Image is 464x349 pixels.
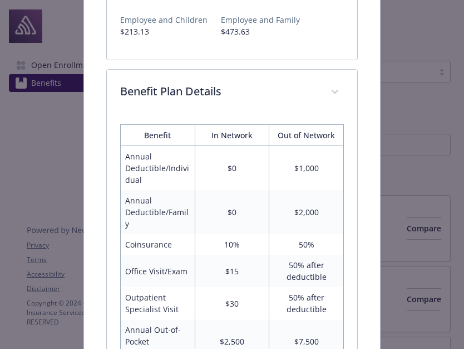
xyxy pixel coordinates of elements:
[269,146,344,191] td: $1,000
[121,287,195,319] td: Outpatient Specialist Visit
[269,234,344,255] td: 50%
[120,14,208,26] p: Employee and Children
[121,146,195,191] td: Annual Deductible/Individual
[107,70,357,115] div: Benefit Plan Details
[120,83,317,100] p: Benefit Plan Details
[121,255,195,287] td: Office Visit/Exam
[221,26,300,37] p: $473.63
[121,234,195,255] td: Coinsurance
[195,146,269,191] td: $0
[269,255,344,287] td: 50% after deductible
[221,14,300,26] p: Employee and Family
[269,125,344,146] th: Out of Network
[121,190,195,234] td: Annual Deductible/Family
[195,234,269,255] td: 10%
[195,255,269,287] td: $15
[195,190,269,234] td: $0
[269,287,344,319] td: 50% after deductible
[195,125,269,146] th: In Network
[269,190,344,234] td: $2,000
[195,287,269,319] td: $30
[121,125,195,146] th: Benefit
[120,26,208,37] p: $213.13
